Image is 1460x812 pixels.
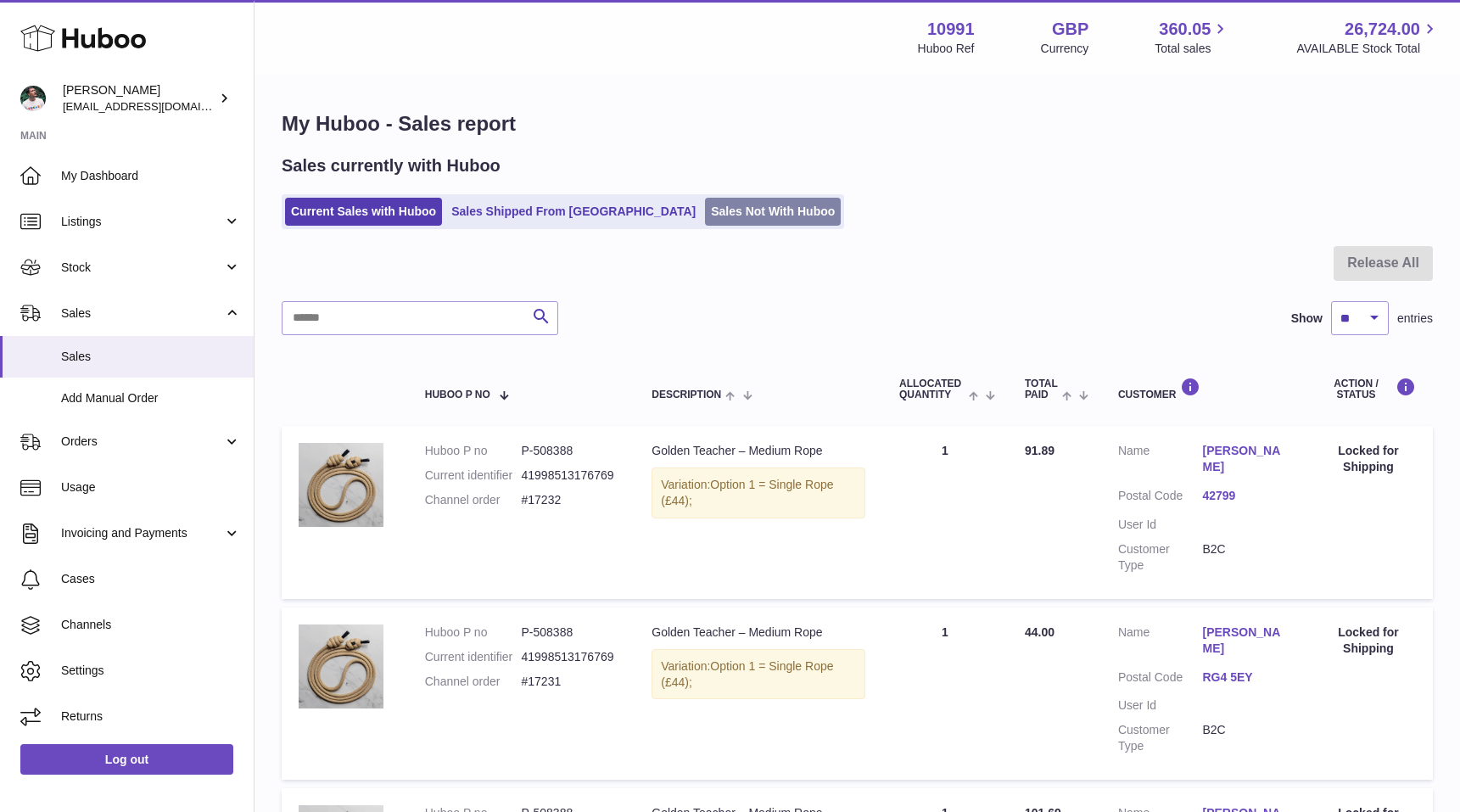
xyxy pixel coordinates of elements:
dt: Huboo P no [425,624,522,641]
span: Invoicing and Payments [61,525,223,541]
span: 360.05 [1159,18,1211,41]
div: Currency [1041,41,1089,57]
span: Listings [61,214,223,230]
span: entries [1397,311,1433,327]
span: Orders [61,434,223,450]
dt: Current identifier [425,649,522,665]
dd: B2C [1202,541,1287,574]
dd: 41998513176769 [522,468,618,484]
span: Option 1 = Single Rope (£44); [661,478,833,507]
dt: Name [1118,624,1203,661]
a: Sales Shipped From [GEOGRAPHIC_DATA] [445,198,702,226]
a: Current Sales with Huboo [285,198,442,226]
a: 42799 [1202,488,1287,504]
img: 109911711102352.png [299,624,383,708]
span: 44.00 [1025,625,1054,639]
div: Customer [1118,378,1287,400]
div: Golden Teacher – Medium Rope [652,624,865,641]
span: 26,724.00 [1345,18,1420,41]
dd: P-508388 [522,624,618,641]
span: Channels [61,617,241,633]
dt: User Id [1118,697,1203,714]
span: Returns [61,708,241,725]
h2: Sales currently with Huboo [282,154,501,177]
label: Show [1291,311,1323,327]
a: Log out [20,744,233,775]
span: Sales [61,349,241,365]
div: Golden Teacher – Medium Rope [652,443,865,459]
span: Usage [61,479,241,496]
span: Stock [61,260,223,276]
span: My Dashboard [61,168,241,184]
dt: Name [1118,443,1203,479]
dt: Postal Code [1118,669,1203,690]
span: AVAILABLE Stock Total [1296,41,1440,57]
span: ALLOCATED Quantity [899,378,965,400]
dt: Channel order [425,492,522,508]
span: 91.89 [1025,444,1054,457]
strong: 10991 [927,18,975,41]
span: Total paid [1025,378,1058,400]
div: Locked for Shipping [1321,443,1416,475]
td: 1 [882,426,1008,598]
a: Sales Not With Huboo [705,198,841,226]
dd: P-508388 [522,443,618,459]
dt: Postal Code [1118,488,1203,508]
div: Action / Status [1321,378,1416,400]
span: Settings [61,663,241,679]
dt: Customer Type [1118,541,1203,574]
div: [PERSON_NAME] [63,82,215,115]
a: RG4 5EY [1202,669,1287,686]
div: Locked for Shipping [1321,624,1416,657]
div: Huboo Ref [918,41,975,57]
dd: B2C [1202,722,1287,754]
dt: Channel order [425,674,522,690]
span: [EMAIL_ADDRESS][DOMAIN_NAME] [63,99,249,113]
strong: GBP [1052,18,1088,41]
div: Variation: [652,468,865,518]
a: 360.05 Total sales [1155,18,1230,57]
dd: 41998513176769 [522,649,618,665]
dt: Customer Type [1118,722,1203,754]
span: Description [652,389,721,400]
dd: #17232 [522,492,618,508]
span: Cases [61,571,241,587]
img: timshieff@gmail.com [20,86,46,111]
span: Huboo P no [425,389,490,400]
h1: My Huboo - Sales report [282,110,1433,137]
dt: User Id [1118,517,1203,533]
a: [PERSON_NAME] [1202,624,1287,657]
span: Add Manual Order [61,390,241,406]
img: 109911711102352.png [299,443,383,527]
span: Option 1 = Single Rope (£44); [661,659,833,689]
td: 1 [882,608,1008,780]
dt: Huboo P no [425,443,522,459]
div: Variation: [652,649,865,700]
span: Total sales [1155,41,1230,57]
span: Sales [61,305,223,322]
a: [PERSON_NAME] [1202,443,1287,475]
dd: #17231 [522,674,618,690]
a: 26,724.00 AVAILABLE Stock Total [1296,18,1440,57]
dt: Current identifier [425,468,522,484]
